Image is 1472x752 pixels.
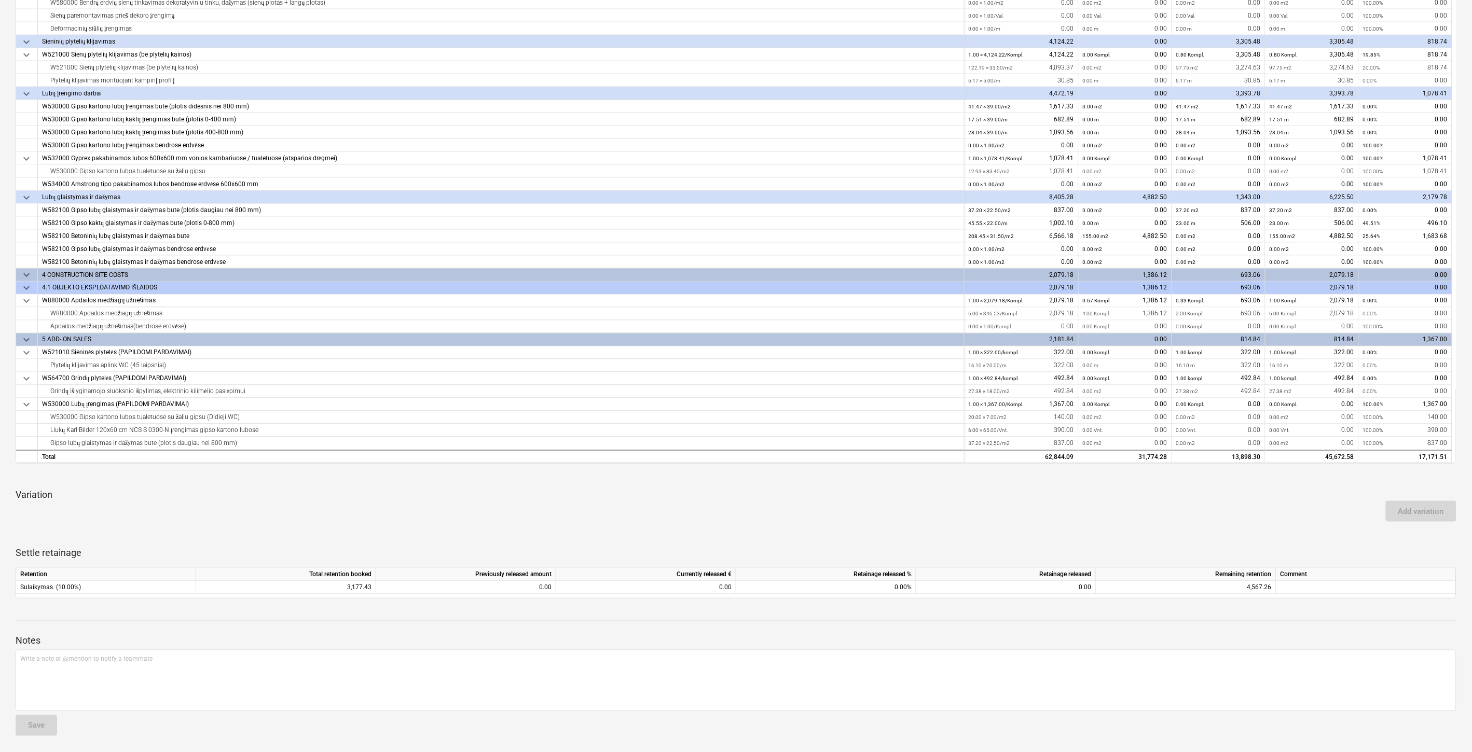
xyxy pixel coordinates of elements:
[1270,256,1354,269] div: 0.00
[42,308,960,321] div: W880000 Apdailos medžiagų užnešimas
[1363,207,1378,213] small: 0.00%
[1083,246,1103,252] small: 0.00 m2
[1176,207,1199,213] small: 37.20 m2
[969,259,1005,265] small: 0.00 × 1.00 / m2
[1270,207,1292,213] small: 37.20 m2
[1176,204,1261,217] div: 837.00
[1083,104,1103,109] small: 0.00 m2
[969,324,1012,330] small: 0.00 × 1.00 / Kompl.
[1270,113,1354,126] div: 682.89
[1270,182,1289,187] small: 0.00 m2
[1083,165,1167,178] div: 0.00
[965,87,1079,100] div: 4,472.19
[1270,9,1354,22] div: 0.00
[1083,346,1167,359] div: 0.00
[1083,295,1167,308] div: 1,386.12
[1363,143,1384,148] small: 100.00%
[1083,152,1167,165] div: 0.00
[969,204,1074,217] div: 837.00
[1176,48,1261,61] div: 3,305.48
[969,246,1005,252] small: 0.00 × 1.00 / m2
[1083,65,1102,71] small: 0.00 m2
[1176,61,1261,74] div: 3,274.63
[1270,78,1286,83] small: 6.17 m
[1420,702,1472,752] iframe: Chat Widget
[1176,26,1192,32] small: 0.00 m
[1083,117,1099,122] small: 0.00 m
[1176,178,1261,191] div: 0.00
[1083,139,1167,152] div: 0.00
[969,295,1074,308] div: 2,079.18
[42,217,960,230] div: W582100 Gipso kaktų glaistymas ir dažymas bute (plotis 0-800 mm)
[1363,100,1448,113] div: 0.00
[1363,295,1448,308] div: 0.00
[1176,139,1261,152] div: 0.00
[1083,143,1103,148] small: 0.00 m2
[969,217,1074,230] div: 1,002.10
[969,52,1024,58] small: 1.00 × 4,124.22 / Kompl.
[1083,321,1167,333] div: 0.00
[1083,217,1167,230] div: 0.00
[20,152,33,165] span: keyboard_arrow_down
[1176,169,1195,174] small: 0.00 m2
[1083,182,1103,187] small: 0.00 m2
[42,178,960,191] div: W534000 Amstrong tipo pakabinamos lubos bendrose erdvėse 600x600 mm
[1270,259,1289,265] small: 0.00 m2
[38,450,965,463] div: Total
[1276,568,1456,581] div: Comment
[42,282,960,295] div: 4.1 OBJEKTO EKSPLOATAVIMO IŠLAIDOS
[916,581,1096,594] div: 0.00
[969,104,1011,109] small: 41.47 × 39.00 / m2
[1265,333,1359,346] div: 814.84
[42,152,960,165] div: W532000 Gyprex pakabinamos lubos 600x600 mm vonios kambariuose / tualetuose (atsparios drėgmei)
[1083,324,1110,330] small: 0.00 Kompl.
[969,207,1011,213] small: 37.20 × 22.50 / m2
[969,169,1010,174] small: 12.93 × 83.40 / m2
[1096,568,1276,581] div: Remaining retention
[376,581,556,594] div: 0.00
[969,308,1074,321] div: 2,079.18
[965,35,1079,48] div: 4,124.22
[1270,311,1297,317] small: 6.00 Kompl.
[1270,165,1354,178] div: 0.00
[969,139,1074,152] div: 0.00
[1270,220,1289,226] small: 23.00 m
[20,295,33,308] span: keyboard_arrow_down
[1083,113,1167,126] div: 0.00
[20,49,33,61] span: keyboard_arrow_down
[1176,22,1261,35] div: 0.00
[1363,130,1378,135] small: 0.00%
[1363,169,1383,174] small: 100.00%
[1270,52,1298,58] small: 0.80 Kompl.
[1083,233,1109,239] small: 155.00 m2
[1079,191,1172,204] div: 4,882.50
[969,9,1074,22] div: 0.00
[969,346,1074,359] div: 322.00
[1083,220,1099,226] small: 0.00 m
[1363,256,1448,269] div: 0.00
[1363,113,1448,126] div: 0.00
[1079,35,1172,48] div: 0.00
[969,321,1074,333] div: 0.00
[1270,156,1298,161] small: 0.00 Kompl.
[20,399,33,411] span: keyboard_arrow_down
[1176,233,1196,239] small: 0.00 m2
[1270,246,1289,252] small: 0.00 m2
[1270,22,1354,35] div: 0.00
[1176,220,1196,226] small: 23.00 m
[965,191,1079,204] div: 8,405.28
[42,333,960,346] div: 5 ADD- ON SALES
[969,13,1004,19] small: 0.00 × 1.00 / Val.
[1079,87,1172,100] div: 0.00
[1270,74,1354,87] div: 30.85
[1363,165,1448,178] div: 1,078.41
[1270,243,1354,256] div: 0.00
[42,346,960,359] div: W521010 Sieninės plytelės (PAPILDOMI PARDAVIMAI)
[1363,308,1448,321] div: 0.00
[1176,243,1261,256] div: 0.00
[1270,143,1289,148] small: 0.00 m2
[1176,259,1196,265] small: 0.00 m2
[1270,233,1296,239] small: 155.00 m2
[1265,35,1359,48] div: 3,305.48
[1176,104,1199,109] small: 41.47 m2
